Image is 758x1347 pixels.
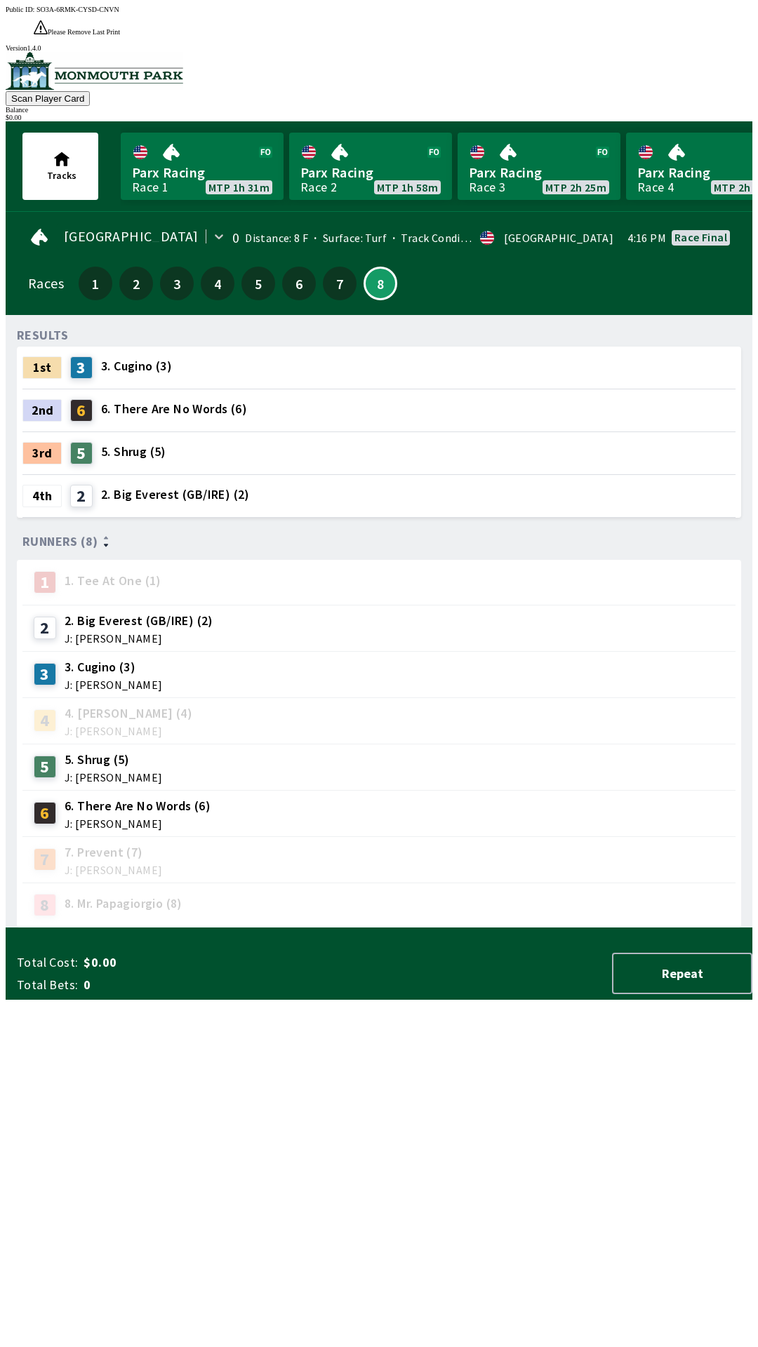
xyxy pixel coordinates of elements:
[65,572,161,590] span: 1. Tee At One (1)
[245,231,308,245] span: Distance: 8 F
[300,182,337,193] div: Race 2
[6,91,90,106] button: Scan Player Card
[101,443,166,461] span: 5. Shrug (5)
[121,133,284,200] a: Parx RacingRace 1MTP 1h 31m
[123,279,149,288] span: 2
[289,133,452,200] a: Parx RacingRace 2MTP 1h 58m
[65,864,162,876] span: J: [PERSON_NAME]
[65,633,213,644] span: J: [PERSON_NAME]
[458,133,620,200] a: Parx RacingRace 3MTP 2h 25m
[612,953,752,994] button: Repeat
[65,772,162,783] span: J: [PERSON_NAME]
[364,267,397,300] button: 8
[132,163,272,182] span: Parx Racing
[70,399,93,422] div: 6
[34,802,56,824] div: 6
[65,843,162,862] span: 7. Prevent (7)
[282,267,316,300] button: 6
[300,163,441,182] span: Parx Racing
[79,267,112,300] button: 1
[201,267,234,300] button: 4
[286,279,312,288] span: 6
[22,485,62,507] div: 4th
[204,279,231,288] span: 4
[368,280,392,287] span: 8
[22,133,98,200] button: Tracks
[47,169,77,182] span: Tracks
[377,182,438,193] span: MTP 1h 58m
[160,267,194,300] button: 3
[84,977,305,993] span: 0
[6,44,752,52] div: Version 1.4.0
[6,106,752,114] div: Balance
[70,356,93,379] div: 3
[17,330,69,341] div: RESULTS
[245,279,272,288] span: 5
[637,182,674,193] div: Race 4
[326,279,353,288] span: 7
[387,231,510,245] span: Track Condition: Firm
[22,399,62,422] div: 2nd
[65,612,213,630] span: 2. Big Everest (GB/IRE) (2)
[22,535,736,549] div: Runners (8)
[65,818,211,829] span: J: [PERSON_NAME]
[308,231,387,245] span: Surface: Turf
[22,356,62,379] div: 1st
[65,704,192,723] span: 4. [PERSON_NAME] (4)
[101,485,250,504] span: 2. Big Everest (GB/IRE) (2)
[674,232,727,243] div: Race final
[241,267,275,300] button: 5
[65,894,182,913] span: 8. Mr. Papagiorgio (8)
[132,182,168,193] div: Race 1
[164,279,190,288] span: 3
[65,797,211,815] span: 6. There Are No Words (6)
[469,182,505,193] div: Race 3
[101,400,247,418] span: 6. There Are No Words (6)
[82,279,109,288] span: 1
[17,954,78,971] span: Total Cost:
[34,663,56,685] div: 3
[119,267,153,300] button: 2
[545,182,606,193] span: MTP 2h 25m
[34,848,56,871] div: 7
[84,954,305,971] span: $0.00
[22,442,62,464] div: 3rd
[70,485,93,507] div: 2
[22,536,98,547] span: Runners (8)
[34,617,56,639] div: 2
[232,232,239,243] div: 0
[48,28,120,36] span: Please Remove Last Print
[65,751,162,769] span: 5. Shrug (5)
[64,231,199,242] span: [GEOGRAPHIC_DATA]
[34,709,56,732] div: 4
[625,965,740,981] span: Repeat
[6,114,752,121] div: $ 0.00
[34,756,56,778] div: 5
[6,6,752,13] div: Public ID:
[36,6,119,13] span: SO3A-6RMK-CYSD-CNVN
[17,977,78,993] span: Total Bets:
[627,232,666,243] span: 4:16 PM
[323,267,357,300] button: 7
[34,894,56,916] div: 8
[34,571,56,594] div: 1
[504,232,613,243] div: [GEOGRAPHIC_DATA]
[65,658,162,676] span: 3. Cugino (3)
[65,679,162,690] span: J: [PERSON_NAME]
[65,725,192,737] span: J: [PERSON_NAME]
[6,52,183,90] img: venue logo
[101,357,172,375] span: 3. Cugino (3)
[28,278,64,289] div: Races
[208,182,270,193] span: MTP 1h 31m
[469,163,609,182] span: Parx Racing
[70,442,93,464] div: 5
